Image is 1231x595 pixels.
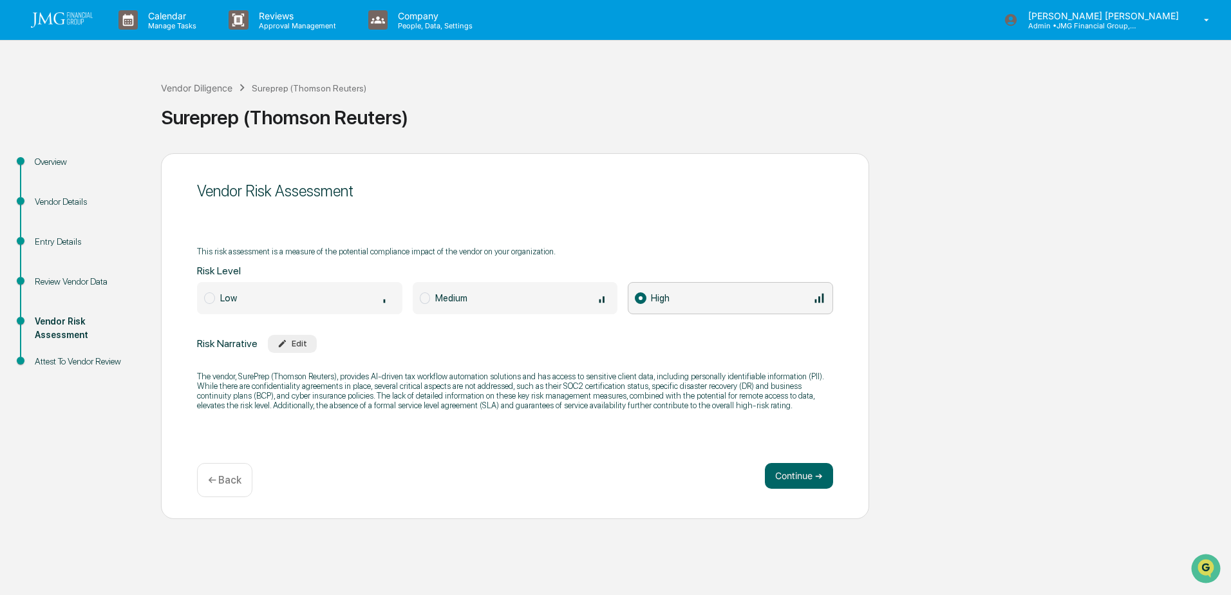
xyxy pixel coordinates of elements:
iframe: Open customer support [1190,552,1225,587]
div: Past conversations [13,143,82,153]
p: Admin • JMG Financial Group, Ltd. [1018,21,1138,30]
button: See all [200,140,234,156]
span: Low [220,292,237,303]
span: Data Lookup [26,288,81,301]
div: Risk Narrative [197,335,833,353]
div: Start new chat [58,99,211,111]
p: Reviews [249,10,343,21]
img: 8933085812038_c878075ebb4cc5468115_72.jpg [27,99,50,122]
div: Entry Details [35,235,140,249]
div: Overview [35,155,140,169]
a: 🗄️Attestations [88,258,165,281]
img: Jack Rasmussen [13,198,33,218]
span: High [651,292,670,303]
div: Sureprep (Thomson Reuters) [252,83,366,93]
a: 🖐️Preclearance [8,258,88,281]
p: ← Back [208,474,241,486]
div: Review Vendor Data [35,275,140,288]
span: • [107,210,111,220]
button: Edit [268,335,317,353]
p: [PERSON_NAME] [PERSON_NAME] [1018,10,1185,21]
div: Attest To Vendor Review [35,355,140,368]
p: The vendor, SurePrep (Thomson Reuters), provides AI-driven tax workflow automation solutions and ... [197,372,833,410]
span: • [107,175,111,185]
img: Jack Rasmussen [13,163,33,184]
span: Pylon [128,319,156,329]
span: [PERSON_NAME] [40,210,104,220]
div: Vendor Diligence [161,82,232,93]
button: Continue ➔ [765,463,833,489]
button: Start new chat [219,102,234,118]
input: Clear [33,59,212,72]
a: Powered byPylon [91,319,156,329]
a: 🔎Data Lookup [8,283,86,306]
p: Calendar [138,10,203,21]
div: 🗄️ [93,265,104,275]
span: Attestations [106,263,160,276]
span: Medium [435,292,467,303]
span: Preclearance [26,263,83,276]
div: Vendor Risk Assessment [35,315,140,342]
span: [PERSON_NAME] [40,175,104,185]
div: Risk Level [197,265,833,277]
p: This risk assessment is a measure of the potential compliance impact of the vendor on your organi... [197,247,556,256]
img: 1746055101610-c473b297-6a78-478c-a979-82029cc54cd1 [26,176,36,186]
div: Vendor Risk Assessment [197,182,833,200]
div: 🖐️ [13,265,23,275]
div: Edit [277,339,307,348]
span: [DATE] [114,175,140,185]
p: Manage Tasks [138,21,203,30]
img: 1746055101610-c473b297-6a78-478c-a979-82029cc54cd1 [13,99,36,122]
div: 🔎 [13,289,23,299]
img: logo [31,12,93,28]
div: We're available if you need us! [58,111,177,122]
p: Approval Management [249,21,343,30]
span: [DATE] [114,210,140,220]
div: Sureprep (Thomson Reuters) [161,106,1225,129]
div: Vendor Details [35,195,140,209]
p: How can we help? [13,27,234,48]
p: People, Data, Settings [388,21,479,30]
p: Company [388,10,479,21]
img: 1746055101610-c473b297-6a78-478c-a979-82029cc54cd1 [26,211,36,221]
